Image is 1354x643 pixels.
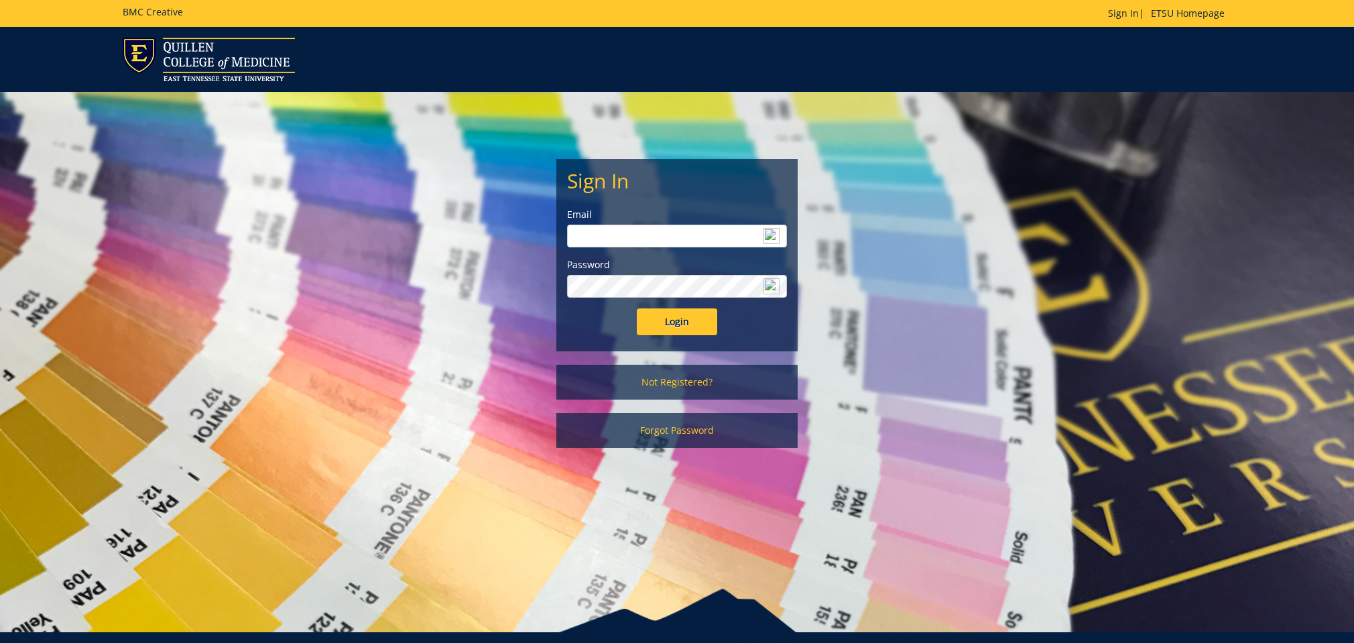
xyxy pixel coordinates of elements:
img: ETSU logo [123,38,295,81]
img: npw-badge-icon-locked.svg [763,228,780,244]
p: | [1108,7,1231,20]
h2: Sign In [567,170,787,192]
label: Email [567,208,787,221]
a: Sign In [1108,7,1139,19]
h5: BMC Creative [123,7,183,17]
label: Password [567,258,787,272]
img: npw-badge-icon-locked.svg [763,278,780,294]
a: ETSU Homepage [1144,7,1231,19]
input: Login [637,308,717,335]
a: Forgot Password [556,413,798,448]
a: Not Registered? [556,365,798,400]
